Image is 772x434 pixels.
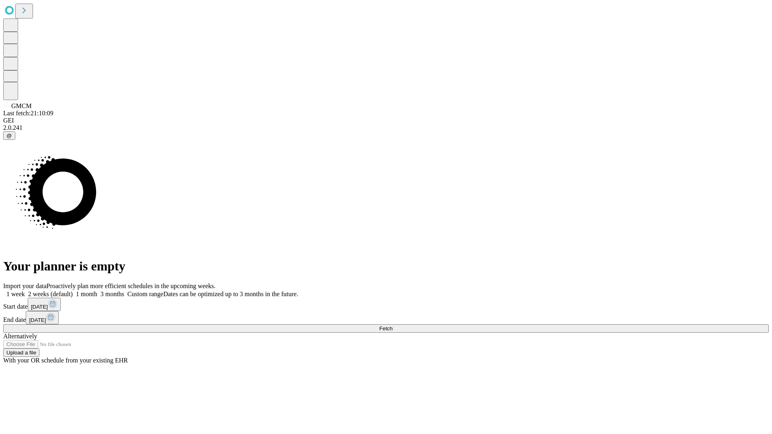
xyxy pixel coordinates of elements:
[3,324,769,333] button: Fetch
[3,311,769,324] div: End date
[3,131,15,140] button: @
[28,298,61,311] button: [DATE]
[29,317,46,323] span: [DATE]
[101,291,124,297] span: 3 months
[31,304,48,310] span: [DATE]
[6,133,12,139] span: @
[3,283,47,289] span: Import your data
[26,311,59,324] button: [DATE]
[47,283,216,289] span: Proactively plan more efficient schedules in the upcoming weeks.
[3,348,39,357] button: Upload a file
[76,291,97,297] span: 1 month
[3,110,53,117] span: Last fetch: 21:10:09
[3,357,128,364] span: With your OR schedule from your existing EHR
[379,325,392,332] span: Fetch
[163,291,298,297] span: Dates can be optimized up to 3 months in the future.
[3,124,769,131] div: 2.0.241
[3,259,769,274] h1: Your planner is empty
[28,291,73,297] span: 2 weeks (default)
[6,291,25,297] span: 1 week
[3,117,769,124] div: GEI
[3,333,37,340] span: Alternatively
[127,291,163,297] span: Custom range
[11,102,32,109] span: GMCM
[3,298,769,311] div: Start date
